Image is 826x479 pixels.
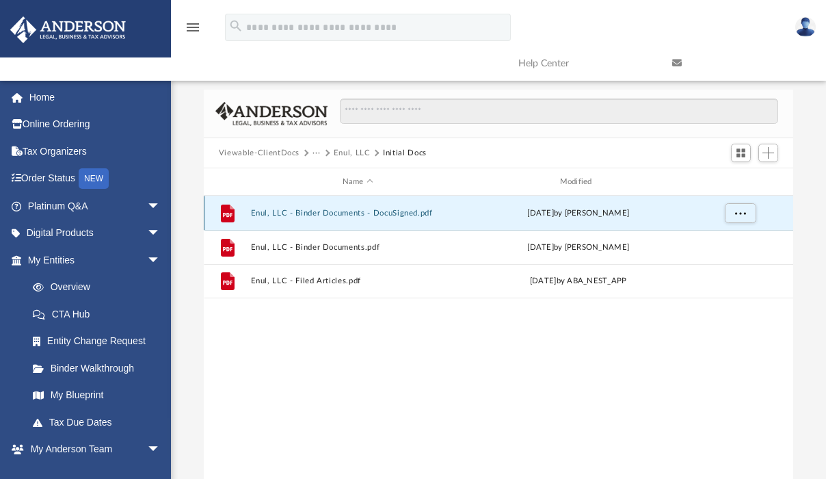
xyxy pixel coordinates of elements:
[470,176,685,188] div: Modified
[795,17,816,37] img: User Pic
[210,176,244,188] div: id
[471,275,686,287] div: by ABA_NEST_APP
[19,409,181,436] a: Tax Due Dates
[250,176,464,188] div: Name
[527,244,554,251] span: [DATE]
[312,147,321,159] button: ···
[340,99,779,125] input: Search files and folders
[250,243,465,252] button: Enul, LLC - Binder Documents.pdf
[219,147,299,159] button: Viewable-ClientDocs
[334,147,371,159] button: Enul, LLC
[228,18,243,34] i: search
[10,138,181,165] a: Tax Organizers
[147,436,174,464] span: arrow_drop_down
[19,328,181,355] a: Entity Change Request
[147,220,174,248] span: arrow_drop_down
[527,209,554,217] span: [DATE]
[731,144,751,163] button: Switch to Grid View
[471,207,686,220] div: by [PERSON_NAME]
[10,111,181,138] a: Online Ordering
[19,300,181,328] a: CTA Hub
[19,354,181,382] a: Binder Walkthrough
[79,168,109,189] div: NEW
[10,220,181,247] a: Digital Productsarrow_drop_down
[758,144,779,163] button: Add
[10,83,181,111] a: Home
[10,192,181,220] a: Platinum Q&Aarrow_drop_down
[250,276,465,285] button: Enul, LLC - Filed Articles.pdf
[471,242,686,254] div: by [PERSON_NAME]
[10,165,181,193] a: Order StatusNEW
[19,382,174,409] a: My Blueprint
[10,246,181,274] a: My Entitiesarrow_drop_down
[185,26,201,36] a: menu
[724,203,756,224] button: More options
[6,16,130,43] img: Anderson Advisors Platinum Portal
[185,19,201,36] i: menu
[147,192,174,220] span: arrow_drop_down
[147,246,174,274] span: arrow_drop_down
[19,274,181,301] a: Overview
[250,209,465,218] button: Enul, LLC - Binder Documents - DocuSigned.pdf
[508,36,662,90] a: Help Center
[530,277,557,285] span: [DATE]
[10,436,174,463] a: My Anderson Teamarrow_drop_down
[383,147,427,159] button: Initial Docs
[691,176,787,188] div: id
